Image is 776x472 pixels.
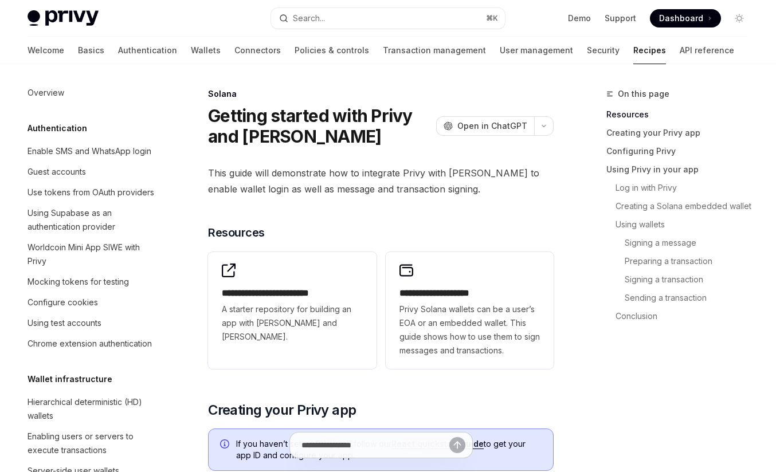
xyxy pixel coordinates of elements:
[18,82,165,103] a: Overview
[28,241,158,268] div: Worldcoin Mini App SIWE with Privy
[28,372,112,386] h5: Wallet infrastructure
[436,116,534,136] button: Open in ChatGPT
[28,37,64,64] a: Welcome
[486,14,498,23] span: ⌘ K
[28,296,98,309] div: Configure cookies
[625,289,758,307] a: Sending a transaction
[208,401,356,419] span: Creating your Privy app
[568,13,591,24] a: Demo
[650,9,721,27] a: Dashboard
[659,13,703,24] span: Dashboard
[18,162,165,182] a: Guest accounts
[234,37,281,64] a: Connectors
[18,426,165,461] a: Enabling users or servers to execute transactions
[625,234,758,252] a: Signing a message
[633,37,666,64] a: Recipes
[383,37,486,64] a: Transaction management
[616,307,758,325] a: Conclusion
[28,316,101,330] div: Using test accounts
[606,142,758,160] a: Configuring Privy
[618,87,669,101] span: On this page
[28,186,154,199] div: Use tokens from OAuth providers
[28,144,151,158] div: Enable SMS and WhatsApp login
[18,237,165,272] a: Worldcoin Mini App SIWE with Privy
[78,37,104,64] a: Basics
[28,165,86,179] div: Guest accounts
[606,124,758,142] a: Creating your Privy app
[18,333,165,354] a: Chrome extension authentication
[625,270,758,289] a: Signing a transaction
[18,392,165,426] a: Hierarchical deterministic (HD) wallets
[208,225,265,241] span: Resources
[208,105,432,147] h1: Getting started with Privy and [PERSON_NAME]
[730,9,748,27] button: Toggle dark mode
[616,179,758,197] a: Log in with Privy
[399,302,540,357] span: Privy Solana wallets can be a user’s EOA or an embedded wallet. This guide shows how to use them ...
[28,10,99,26] img: light logo
[208,165,554,197] span: This guide will demonstrate how to integrate Privy with [PERSON_NAME] to enable wallet login as w...
[625,252,758,270] a: Preparing a transaction
[293,11,325,25] div: Search...
[18,141,165,162] a: Enable SMS and WhatsApp login
[18,292,165,313] a: Configure cookies
[208,88,554,100] div: Solana
[28,395,158,423] div: Hierarchical deterministic (HD) wallets
[587,37,620,64] a: Security
[18,182,165,203] a: Use tokens from OAuth providers
[28,86,64,100] div: Overview
[28,337,152,351] div: Chrome extension authentication
[616,197,758,215] a: Creating a Solana embedded wallet
[28,275,129,289] div: Mocking tokens for testing
[449,437,465,453] button: Send message
[18,203,165,237] a: Using Supabase as an authentication provider
[680,37,734,64] a: API reference
[28,206,158,234] div: Using Supabase as an authentication provider
[386,252,554,369] a: **** **** **** *****Privy Solana wallets can be a user’s EOA or an embedded wallet. This guide sh...
[616,215,758,234] a: Using wallets
[28,430,158,457] div: Enabling users or servers to execute transactions
[191,37,221,64] a: Wallets
[271,8,505,29] button: Search...⌘K
[457,120,527,132] span: Open in ChatGPT
[605,13,636,24] a: Support
[18,313,165,333] a: Using test accounts
[28,121,87,135] h5: Authentication
[606,105,758,124] a: Resources
[500,37,573,64] a: User management
[606,160,758,179] a: Using Privy in your app
[295,37,369,64] a: Policies & controls
[222,302,362,344] span: A starter repository for building an app with [PERSON_NAME] and [PERSON_NAME].
[118,37,177,64] a: Authentication
[18,272,165,292] a: Mocking tokens for testing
